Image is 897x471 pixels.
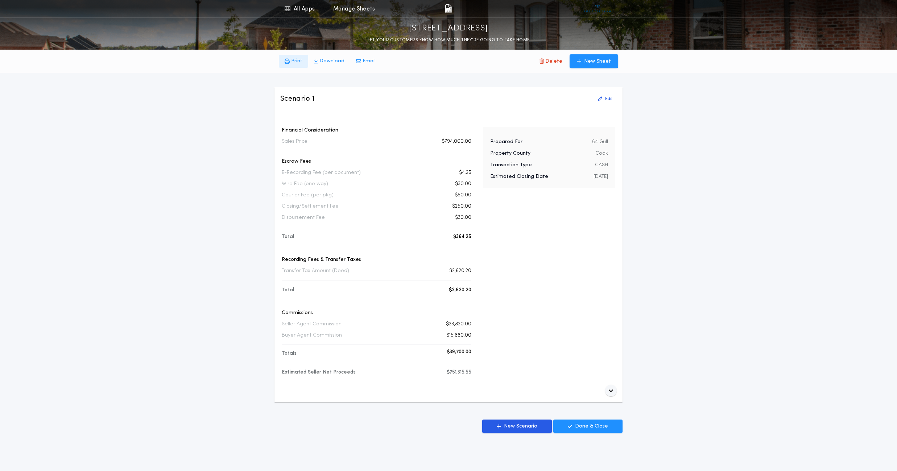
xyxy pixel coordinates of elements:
[570,54,618,68] button: New Sheet
[455,180,471,188] p: $30.00
[291,58,302,65] p: Print
[447,369,471,376] p: $751,315.55
[282,127,471,134] p: Financial Consideration
[584,58,611,65] p: New Sheet
[453,233,471,241] p: $364.25
[319,58,344,65] p: Download
[282,309,471,317] p: Commissions
[282,256,471,263] p: Recording Fees & Transfer Taxes
[490,162,532,169] p: Transaction Type
[595,150,608,157] p: Cook
[447,349,471,356] p: $39,700.00
[282,214,325,221] p: Disbursement Fee
[482,420,552,433] button: New Scenario
[455,214,471,221] p: $30.00
[490,150,530,157] p: Property County
[282,192,334,199] p: Courier Fee (per pkg)
[592,138,608,146] p: 64 Gull
[282,267,349,275] p: Transfer Tax Amount (Deed)
[282,233,294,241] p: Total
[490,173,548,180] p: Estimated Closing Date
[282,158,471,165] p: Escrow Fees
[455,192,471,199] p: $50.00
[594,93,617,105] button: Edit
[282,169,361,176] p: E-Recording Fee (per document)
[575,423,608,430] p: Done & Close
[280,94,315,104] h3: Scenario 1
[594,173,608,180] p: [DATE]
[282,180,328,188] p: Wire Fee (one way)
[368,37,530,44] p: LET YOUR CUSTOMERS KNOW HOW MUCH THEY’RE GOING TO TAKE HOME
[282,321,342,328] p: Seller Agent Commission
[442,138,471,145] p: $794,000.00
[595,162,608,169] p: CASH
[409,23,488,34] p: [STREET_ADDRESS]
[449,287,471,294] p: $2,620.20
[445,4,452,13] img: img
[282,369,356,376] p: Estimated Seller Net Proceeds
[449,267,471,275] p: $2,620.20
[504,423,537,430] p: New Scenario
[363,58,376,65] p: Email
[459,169,471,176] p: $4.25
[534,54,568,68] button: Delete
[350,55,381,68] button: Email
[584,5,611,12] img: vs-icon
[545,58,562,65] p: Delete
[282,332,342,339] p: Buyer Agent Commission
[605,96,612,102] p: Edit
[279,55,308,68] button: Print
[308,55,350,68] button: Download
[282,203,339,210] p: Closing/Settlement Fee
[452,203,471,210] p: $250.00
[446,321,471,328] p: $23,820.00
[282,350,297,357] p: Totals
[282,287,294,294] p: Total
[553,420,623,433] button: Done & Close
[282,138,307,145] p: Sales Price
[490,138,522,146] p: Prepared For
[446,332,471,339] p: $15,880.00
